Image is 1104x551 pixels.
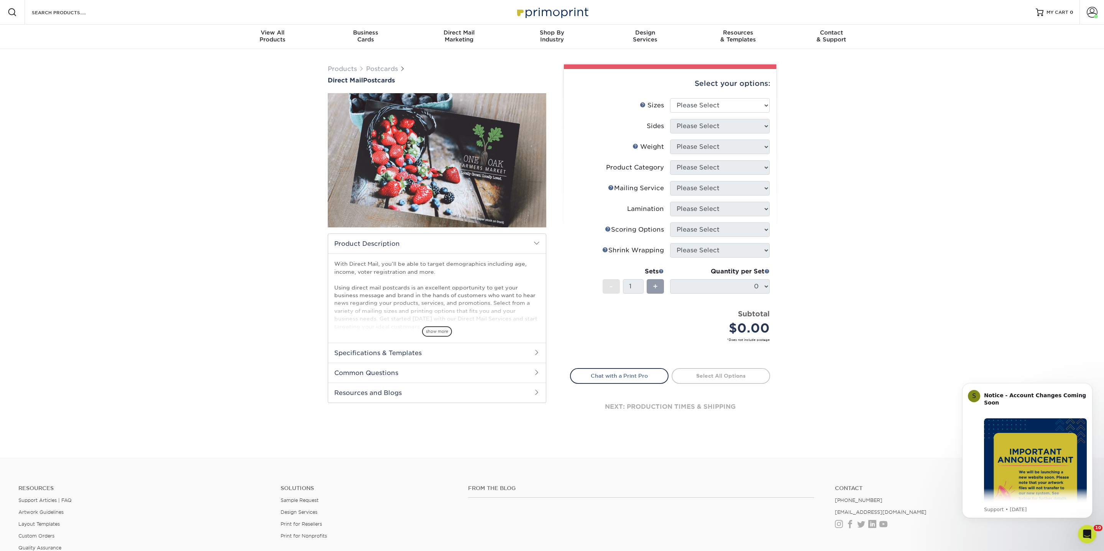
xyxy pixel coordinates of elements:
[598,25,692,49] a: DesignServices
[281,509,317,515] a: Design Services
[412,29,506,43] div: Marketing
[1046,9,1068,16] span: MY CART
[576,337,770,342] small: *Does not include postage
[835,509,927,515] a: [EMAIL_ADDRESS][DOMAIN_NAME]
[785,29,878,36] span: Contact
[1070,10,1073,15] span: 0
[653,281,658,292] span: +
[328,363,546,383] h2: Common Questions
[835,497,882,503] a: [PHONE_NUMBER]
[692,29,785,36] span: Resources
[951,372,1104,530] iframe: Intercom notifications message
[328,343,546,363] h2: Specifications & Templates
[598,29,692,43] div: Services
[281,497,319,503] a: Sample Request
[605,225,664,234] div: Scoring Options
[18,497,72,503] a: Support Articles | FAQ
[412,25,506,49] a: Direct MailMarketing
[670,267,770,276] div: Quantity per Set
[570,384,770,430] div: next: production times & shipping
[2,528,65,548] iframe: Google Customer Reviews
[328,77,363,84] span: Direct Mail
[640,101,664,110] div: Sizes
[672,368,770,383] a: Select All Options
[570,69,770,98] div: Select your options:
[328,77,546,84] h1: Postcards
[328,383,546,403] h2: Resources and Blogs
[506,29,599,36] span: Shop By
[281,533,327,539] a: Print for Nonprofits
[281,521,322,527] a: Print for Resellers
[738,309,770,318] strong: Subtotal
[226,25,319,49] a: View AllProducts
[334,260,540,331] p: With Direct Mail, you’ll be able to target demographics including age, income, voter registration...
[226,29,319,36] span: View All
[785,29,878,43] div: & Support
[412,29,506,36] span: Direct Mail
[606,163,664,172] div: Product Category
[319,29,412,36] span: Business
[328,234,546,253] h2: Product Description
[627,204,664,214] div: Lamination
[835,485,1086,492] a: Contact
[366,65,398,72] a: Postcards
[319,29,412,43] div: Cards
[632,142,664,151] div: Weight
[676,319,770,337] div: $0.00
[422,326,452,337] span: show more
[514,4,590,20] img: Primoprint
[692,25,785,49] a: Resources& Templates
[506,29,599,43] div: Industry
[468,485,815,492] h4: From the Blog
[319,25,412,49] a: BusinessCards
[18,521,60,527] a: Layout Templates
[328,65,357,72] a: Products
[281,485,457,492] h4: Solutions
[602,246,664,255] div: Shrink Wrapping
[18,485,269,492] h4: Resources
[603,267,664,276] div: Sets
[328,85,546,236] img: Direct Mail 01
[328,77,546,84] a: Direct MailPostcards
[18,509,64,515] a: Artwork Guidelines
[506,25,599,49] a: Shop ByIndustry
[785,25,878,49] a: Contact& Support
[692,29,785,43] div: & Templates
[1094,525,1102,531] span: 10
[609,281,613,292] span: -
[608,184,664,193] div: Mailing Service
[647,122,664,131] div: Sides
[226,29,319,43] div: Products
[598,29,692,36] span: Design
[31,8,106,17] input: SEARCH PRODUCTS.....
[1078,525,1096,543] iframe: Intercom live chat
[570,368,669,383] a: Chat with a Print Pro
